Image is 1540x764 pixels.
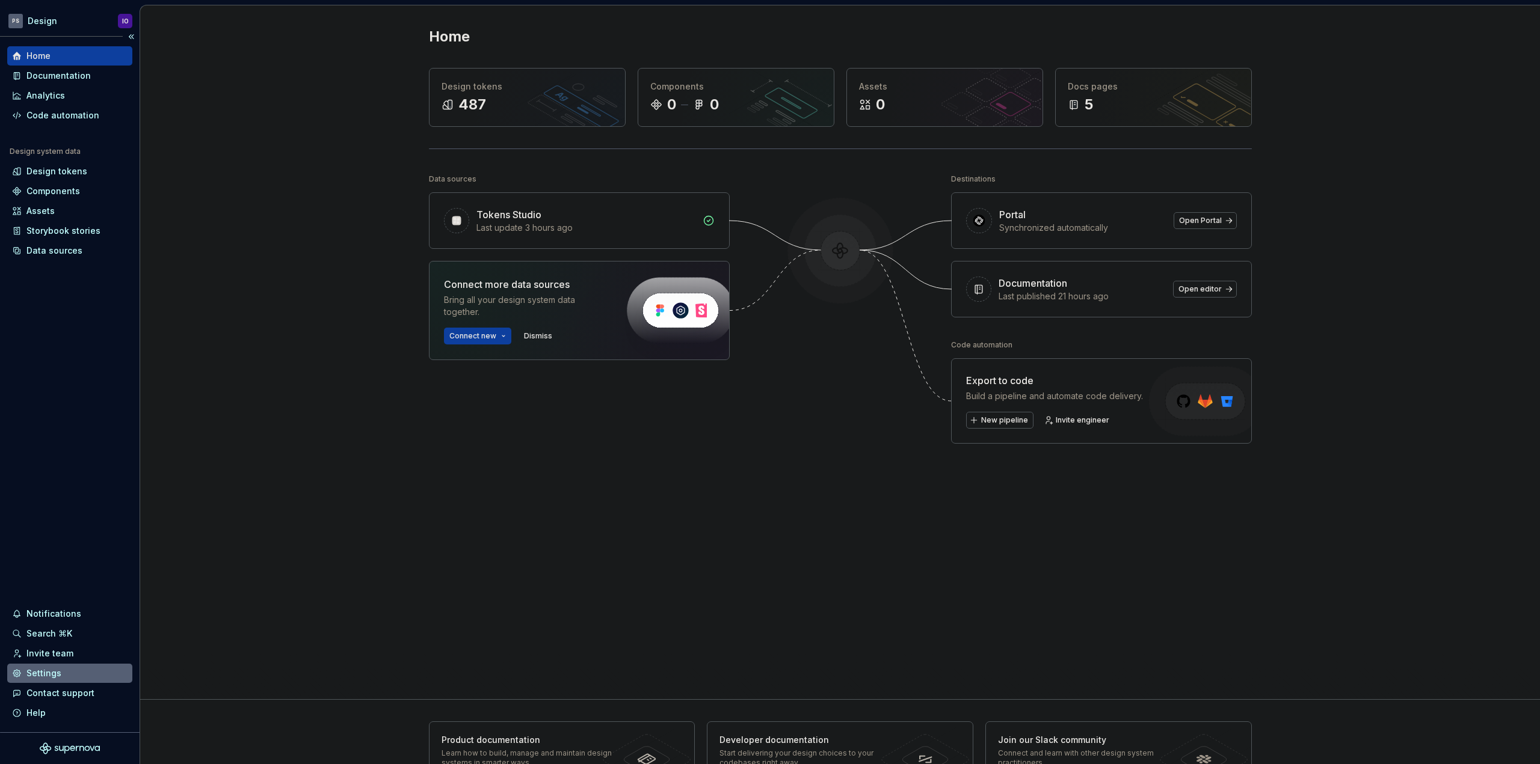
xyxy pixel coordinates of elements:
[123,28,140,45] button: Collapse sidebar
[7,624,132,643] button: Search ⌘K
[26,608,81,620] div: Notifications
[1055,68,1252,127] a: Docs pages5
[28,15,57,27] div: Design
[7,182,132,201] a: Components
[859,81,1030,93] div: Assets
[122,16,129,26] div: IO
[7,604,132,623] button: Notifications
[7,664,132,683] a: Settings
[26,707,46,719] div: Help
[476,222,695,234] div: Last update 3 hours ago
[1173,281,1237,298] a: Open editor
[966,390,1143,402] div: Build a pipeline and automate code delivery.
[8,14,23,28] div: PS
[26,245,82,257] div: Data sources
[951,171,996,188] div: Destinations
[999,290,1166,302] div: Last published 21 hours ago
[1068,81,1239,93] div: Docs pages
[2,8,137,34] button: PSDesignIO
[650,81,822,93] div: Components
[429,192,730,249] a: Tokens StudioLast update 3 hours ago
[26,185,80,197] div: Components
[710,95,719,114] div: 0
[638,68,834,127] a: Components00
[429,68,626,127] a: Design tokens487
[667,95,676,114] div: 0
[10,147,81,156] div: Design system data
[999,222,1166,234] div: Synchronized automatically
[7,683,132,703] button: Contact support
[26,50,51,62] div: Home
[476,207,541,222] div: Tokens Studio
[444,277,606,292] div: Connect more data sources
[442,81,613,93] div: Design tokens
[444,294,606,318] div: Bring all your design system data together.
[7,106,132,125] a: Code automation
[7,201,132,221] a: Assets
[7,703,132,723] button: Help
[449,331,496,341] span: Connect new
[7,86,132,105] a: Analytics
[429,27,470,46] h2: Home
[524,331,552,341] span: Dismiss
[981,415,1028,425] span: New pipeline
[999,276,1067,290] div: Documentation
[719,734,895,746] div: Developer documentation
[26,225,100,237] div: Storybook stories
[999,207,1026,222] div: Portal
[444,328,511,344] button: Connect new
[40,742,100,754] svg: Supernova Logo
[1056,415,1109,425] span: Invite engineer
[1174,212,1237,229] a: Open Portal
[26,70,91,82] div: Documentation
[442,734,617,746] div: Product documentation
[458,95,486,114] div: 487
[26,687,94,699] div: Contact support
[998,734,1173,746] div: Join our Slack community
[1179,216,1222,225] span: Open Portal
[966,373,1143,388] div: Export to code
[1085,95,1093,114] div: 5
[1178,284,1222,294] span: Open editor
[26,667,61,679] div: Settings
[429,171,476,188] div: Data sources
[1041,412,1115,429] a: Invite engineer
[846,68,1043,127] a: Assets0
[7,644,132,663] a: Invite team
[7,46,132,66] a: Home
[7,221,132,240] a: Storybook stories
[519,328,558,344] button: Dismiss
[876,95,885,114] div: 0
[7,241,132,260] a: Data sources
[26,205,55,217] div: Assets
[26,628,72,640] div: Search ⌘K
[26,647,73,659] div: Invite team
[7,162,132,181] a: Design tokens
[26,90,65,102] div: Analytics
[26,109,99,121] div: Code automation
[951,337,1012,353] div: Code automation
[7,66,132,85] a: Documentation
[966,412,1033,429] button: New pipeline
[26,165,87,177] div: Design tokens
